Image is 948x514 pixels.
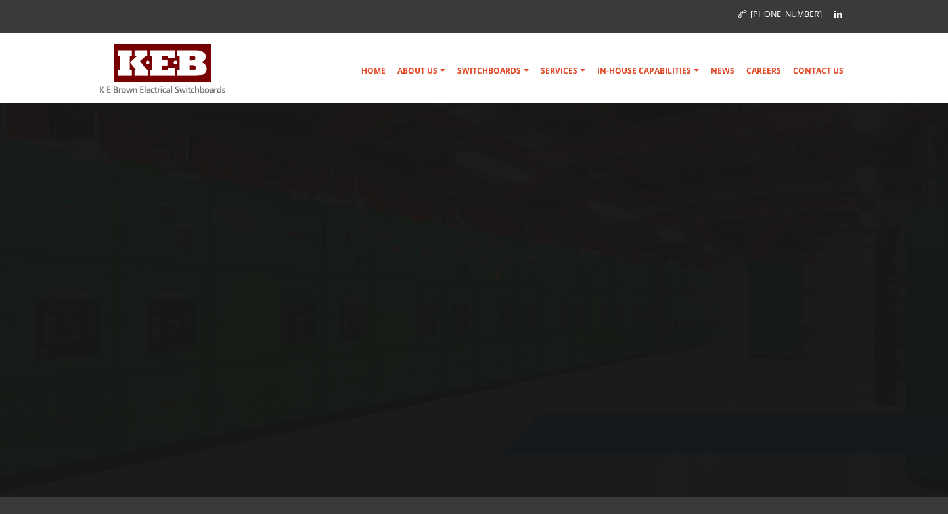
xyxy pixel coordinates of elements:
a: In-house Capabilities [592,58,704,84]
img: K E Brown Electrical Switchboards [100,44,225,93]
a: Home [356,58,391,84]
a: Linkedin [828,5,848,24]
a: [PHONE_NUMBER] [738,9,822,20]
a: About Us [392,58,451,84]
a: Contact Us [788,58,849,84]
a: Services [535,58,591,84]
a: Careers [741,58,786,84]
a: Switchboards [452,58,534,84]
a: News [706,58,740,84]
